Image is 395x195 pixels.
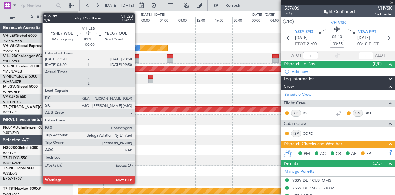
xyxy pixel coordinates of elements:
[3,75,37,78] a: VP-BCYGlobal 5000
[269,17,288,23] div: 04:00
[141,12,165,18] div: [DATE] - [DATE]
[3,95,26,99] a: VP-CJRG-650
[284,83,294,90] span: Crew
[3,105,39,109] span: T7-[PERSON_NAME]
[214,17,232,23] div: 16:00
[251,17,269,23] div: 00:00
[19,1,54,10] input: Trip Number
[3,65,41,68] a: VH-RIUHawker 800XP
[364,110,378,116] a: BBT
[16,15,65,19] span: All Aircraft
[284,120,307,127] span: Cabin Crew
[3,167,35,170] a: T7-RICGlobal 6000
[3,95,16,99] span: VP-CJR
[284,141,342,148] span: Dispatch Checks and Weather
[292,178,331,183] div: YSSY DEP CUSTOMS
[122,17,140,23] div: 20:00
[232,17,251,23] div: 20:00
[357,41,367,47] span: 03:10
[3,85,17,89] span: M-JGVJ
[3,130,19,135] a: YSSY/SYD
[3,110,19,115] a: WSSL/XSP
[3,156,27,160] a: T7-ELLYG-550
[3,85,38,89] a: M-JGVJGlobal 5000
[177,17,196,23] div: 08:00
[285,5,299,11] span: 537606
[3,75,16,78] span: VP-BCY
[322,8,355,15] div: Flight Confirmed
[295,29,313,35] span: YSSY SYD
[284,76,315,83] span: Leg Information
[304,151,310,157] span: PM
[373,11,392,17] span: Pos Charter
[3,49,19,53] a: YSSY/SYD
[292,69,392,74] div: Add new
[373,61,382,67] span: (0/0)
[252,12,275,18] div: [DATE] - [DATE]
[3,54,43,58] a: VH-L2BChallenger 604
[303,52,318,59] input: --:--
[3,39,22,43] a: YMEN/MEB
[284,100,306,107] span: Flight Crew
[3,187,41,191] a: T7-TSTHawker 900XP
[3,69,22,74] a: YMEN/MEB
[103,17,122,23] div: 16:00
[3,44,51,48] a: VH-VSKGlobal Express XRS
[366,151,371,157] span: FP
[195,17,214,23] div: 12:00
[373,160,382,167] span: (3/3)
[291,130,301,137] div: ISP
[283,19,294,24] button: UTC
[3,146,17,150] span: N8998K
[3,126,18,129] span: N604AU
[320,151,326,157] span: AC
[307,41,317,47] span: 21:00
[331,19,346,26] span: VH-VSK
[375,53,385,59] span: ALDT
[3,34,16,38] span: VH-LEP
[3,161,21,166] a: WMSA/SZB
[105,3,134,8] span: [DATE] - [DATE]
[285,92,311,98] a: Schedule Crew
[285,169,314,175] a: Manage Permits
[303,110,317,116] a: BSI
[332,34,342,40] span: 06:10
[3,156,17,160] span: T7-ELLY
[3,54,16,58] span: VH-L2B
[292,185,334,191] div: YSSY DEP SLOT 2100Z
[295,41,305,47] span: ETOT
[369,41,379,47] span: ELDT
[3,177,15,180] span: B757-1
[79,12,103,18] div: [DATE] - [DATE]
[3,44,17,48] span: VH-VSK
[211,1,248,11] button: Refresh
[3,100,21,104] a: VHHH/HKG
[3,177,22,180] a: B757-1757
[3,151,19,155] a: WSSL/XSP
[336,151,341,157] span: CR
[353,110,363,117] div: CS
[3,34,37,38] a: VH-LEPGlobal 6000
[7,12,67,22] button: All Aircraft
[3,146,38,150] a: N8998KGlobal 6000
[291,110,301,117] div: CP
[303,131,317,136] a: CORD
[291,53,301,59] span: ATOT
[351,151,356,157] span: AF
[357,29,376,35] span: NTAA PPT
[285,11,299,17] span: P1/3
[140,17,159,23] div: 00:00
[3,65,16,68] span: VH-RIU
[284,160,298,167] span: Permits
[3,187,15,191] span: T7-TST
[3,126,45,129] a: N604AUChallenger 604
[220,3,246,8] span: Refresh
[3,90,20,94] a: WIHH/HLP
[159,17,177,23] div: 04:00
[373,5,392,11] span: VHVSK
[3,79,21,84] a: WMSA/SZB
[284,61,315,68] span: Dispatch To-Dos
[295,35,308,41] span: [DATE]
[3,105,60,109] a: T7-[PERSON_NAME]Global 7500
[3,59,21,64] a: YSHL/WOL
